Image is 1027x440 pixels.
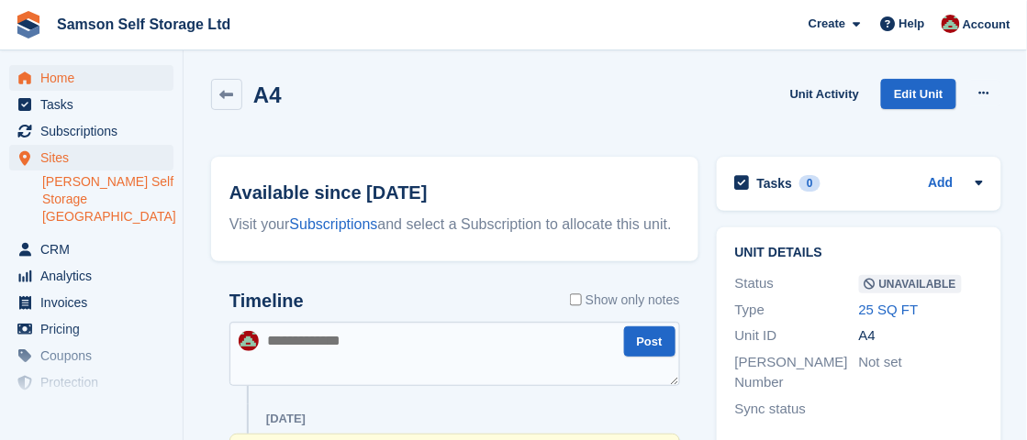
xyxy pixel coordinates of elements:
a: 25 SQ FT [859,302,919,317]
span: Tasks [40,92,151,117]
a: menu [9,65,173,91]
label: Show only notes [570,291,680,310]
div: Unit ID [735,325,859,346]
h2: Unit details [735,246,983,260]
span: Create [809,15,845,33]
span: Analytics [40,263,151,289]
div: [PERSON_NAME] Number [735,352,859,393]
a: Edit Unit [881,79,955,109]
a: menu [9,316,173,342]
span: Pricing [40,316,151,342]
a: menu [9,92,173,117]
h2: A4 [253,82,282,107]
a: Unit Activity [783,79,866,109]
div: Type [735,300,859,321]
a: menu [9,263,173,289]
span: Sites [40,145,151,170]
a: menu [9,236,173,262]
button: Post [624,326,675,357]
a: [PERSON_NAME] Self Storage [GEOGRAPHIC_DATA] [42,173,173,225]
a: menu [9,396,173,422]
a: menu [9,118,173,144]
span: Unavailable [859,275,962,293]
div: Status [735,273,859,294]
span: Invoices [40,290,151,315]
a: Samson Self Storage Ltd [50,9,238,39]
div: Sync status [735,399,859,420]
a: Add [928,173,953,194]
span: Home [40,65,151,91]
div: 0 [799,175,820,192]
img: Ian [239,331,259,351]
input: Show only notes [570,291,582,310]
span: Help [899,15,925,33]
div: [DATE] [266,412,306,426]
div: Visit your and select a Subscription to allocate this unit. [229,214,680,236]
a: menu [9,290,173,315]
h2: Tasks [757,175,793,192]
h2: Available since [DATE] [229,179,680,206]
span: Settings [40,396,151,422]
img: stora-icon-8386f47178a22dfd0bd8f6a31ec36ba5ce8667c1dd55bd0f319d3a0aa187defe.svg [15,11,42,38]
span: Protection [40,369,151,395]
div: A4 [859,325,983,346]
span: CRM [40,236,151,262]
span: Coupons [40,343,151,368]
a: menu [9,343,173,368]
img: Ian [942,15,960,33]
a: menu [9,369,173,395]
div: Not set [859,352,983,393]
span: Account [963,16,1010,34]
h2: Timeline [229,291,304,312]
a: menu [9,145,173,170]
a: Subscriptions [290,216,378,232]
span: Subscriptions [40,118,151,144]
